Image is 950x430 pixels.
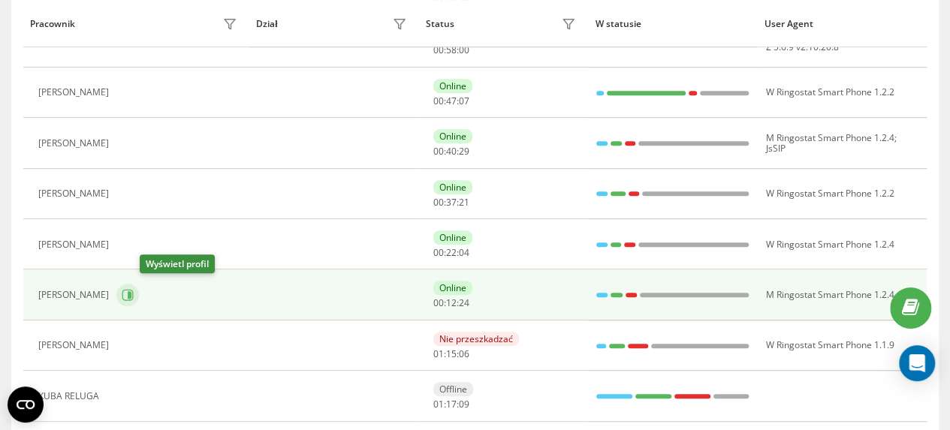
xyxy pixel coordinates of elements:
span: 00 [433,296,444,309]
span: 01 [433,398,444,410]
span: 21 [459,196,469,209]
div: User Agent [765,19,920,29]
span: 00 [433,95,444,107]
div: : : [433,146,469,157]
span: 17 [446,398,457,410]
div: Offline [433,382,473,396]
div: [PERSON_NAME] [38,37,113,47]
div: Online [433,129,472,143]
div: W statusie [595,19,750,29]
span: 07 [459,95,469,107]
span: 12 [446,296,457,309]
div: Online [433,180,472,194]
span: 06 [459,347,469,360]
button: Open CMP widget [8,386,44,422]
div: : : [433,399,469,410]
span: 40 [446,145,457,158]
div: Open Intercom Messenger [899,345,935,381]
div: Nie przeszkadzać [433,332,519,346]
div: : : [433,45,469,56]
span: 00 [433,145,444,158]
span: 24 [459,296,469,309]
div: Pracownik [30,19,75,29]
span: W Ringostat Smart Phone 1.2.4 [765,238,894,251]
span: 00 [459,44,469,56]
div: Online [433,281,472,295]
span: JsSIP [765,142,785,155]
div: : : [433,349,469,359]
div: : : [433,298,469,308]
div: [PERSON_NAME] [38,290,113,300]
span: 00 [433,246,444,259]
span: W Ringostat Smart Phone 1.2.2 [765,187,894,200]
span: 15 [446,347,457,360]
span: W Ringostat Smart Phone 1.1.9 [765,338,894,351]
span: 04 [459,246,469,259]
div: Online [433,230,472,245]
div: [PERSON_NAME] [38,138,113,149]
div: Wyświetl profil [140,254,215,273]
span: 09 [459,398,469,410]
div: Online [433,79,472,93]
div: [PERSON_NAME] [38,188,113,199]
span: W Ringostat Smart Phone 1.2.2 [765,86,894,98]
span: M Ringostat Smart Phone 1.2.4 [765,131,894,144]
div: KUBA RELUGA [38,391,103,401]
span: 22 [446,246,457,259]
span: 00 [433,44,444,56]
span: 37 [446,196,457,209]
span: 29 [459,145,469,158]
div: [PERSON_NAME] [38,87,113,98]
span: 01 [433,347,444,360]
div: Status [426,19,454,29]
span: 58 [446,44,457,56]
span: 00 [433,196,444,209]
div: [PERSON_NAME] [38,239,113,250]
div: : : [433,96,469,107]
div: : : [433,248,469,258]
span: M Ringostat Smart Phone 1.2.4 [765,288,894,301]
div: Dział [256,19,277,29]
div: : : [433,197,469,208]
div: [PERSON_NAME] [38,340,113,350]
span: 47 [446,95,457,107]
